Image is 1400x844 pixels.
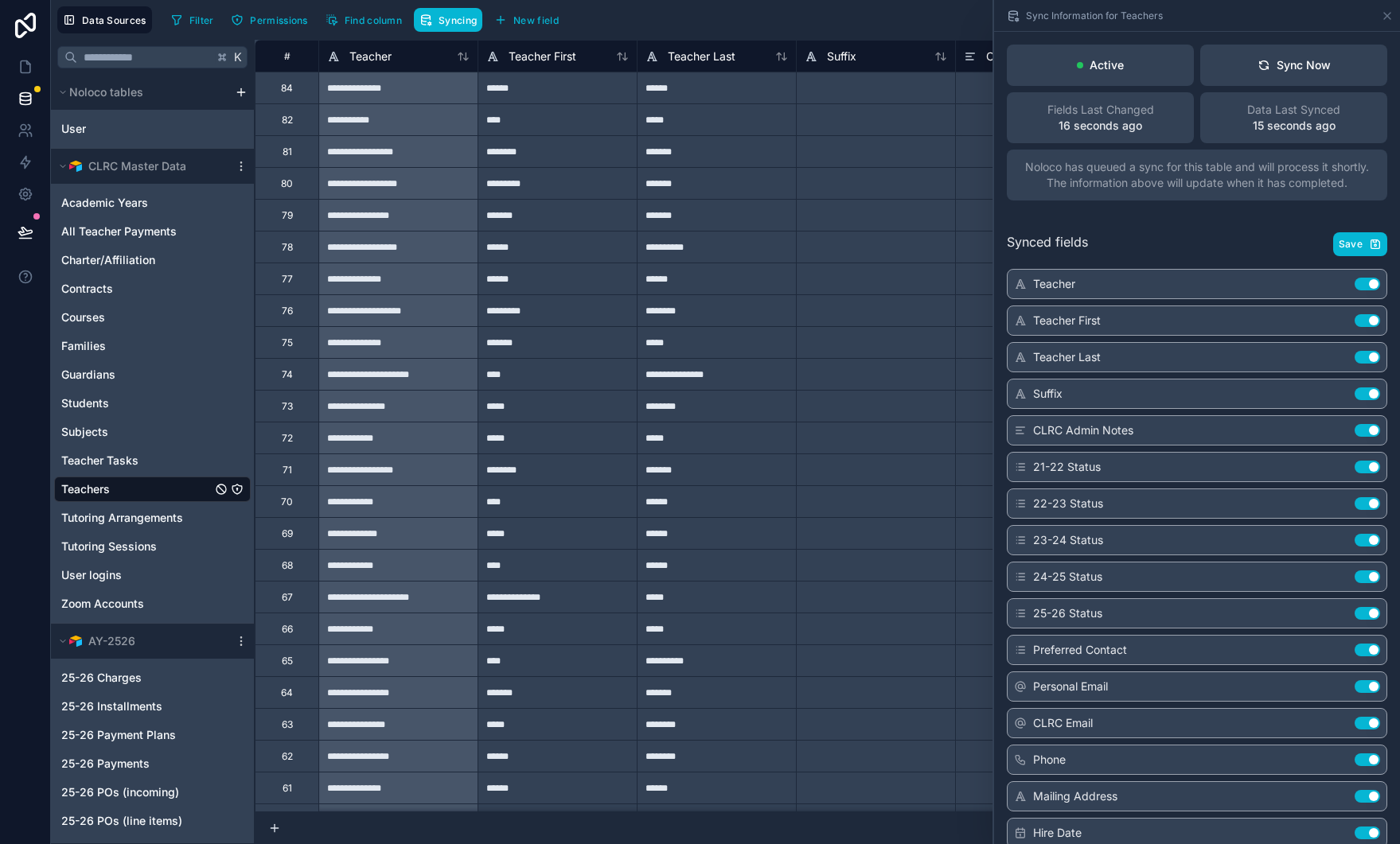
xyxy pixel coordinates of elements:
[282,336,293,349] div: 75
[668,49,735,64] span: Teacher Last
[225,8,319,32] a: Permissions
[282,368,293,381] div: 74
[282,750,293,763] div: 62
[1007,232,1088,256] span: Synced fields
[282,209,293,222] div: 79
[320,8,408,32] button: Find column
[509,49,576,64] span: Teacher First
[1033,532,1103,548] span: 23-24 Status
[283,464,292,476] div: 71
[1258,57,1331,73] div: Sync Now
[1333,232,1387,256] button: Save
[267,50,306,62] div: #
[283,782,292,795] div: 61
[986,49,1086,64] span: CLRC Admin Notes
[225,8,313,32] button: Permissions
[414,8,482,32] button: Syncing
[439,14,477,26] span: Syncing
[414,8,489,32] a: Syncing
[282,655,293,667] div: 65
[1033,422,1133,438] span: CLRC Admin Notes
[513,14,559,26] span: New field
[57,6,152,33] button: Data Sources
[1033,715,1093,731] span: CLRC Email
[1033,605,1102,621] span: 25-26 Status
[281,177,293,190] div: 80
[282,400,293,413] div: 73
[1033,752,1066,768] span: Phone
[82,14,146,26] span: Data Sources
[282,432,293,445] div: 72
[1033,496,1103,511] span: 22-23 Status
[250,14,307,26] span: Permissions
[1016,159,1378,191] span: Noloco has queued a sync for this table and will process it shortly. The information above will u...
[1247,102,1340,118] span: Data Last Synced
[282,305,293,317] div: 76
[282,114,293,126] div: 82
[1033,642,1127,658] span: Preferred Contact
[282,623,293,636] div: 66
[1033,276,1075,292] span: Teacher
[232,52,244,63] span: K
[283,146,292,158] div: 81
[1033,459,1101,475] span: 21-22 Status
[1033,788,1117,804] span: Mailing Address
[1090,57,1124,73] p: Active
[281,686,293,699] div: 64
[281,496,293,508] div: 70
[1033,679,1108,694] span: Personal Email
[345,14,402,26] span: Find column
[1033,386,1063,402] span: Suffix
[1339,238,1363,251] span: Save
[1033,313,1101,329] span: Teacher First
[282,241,293,254] div: 78
[349,49,392,64] span: Teacher
[281,82,293,95] div: 84
[1033,569,1102,585] span: 24-25 Status
[1033,349,1101,365] span: Teacher Last
[189,14,214,26] span: Filter
[282,527,293,540] div: 69
[282,718,293,731] div: 63
[827,49,856,64] span: Suffix
[489,8,564,32] button: New field
[1059,118,1142,134] p: 16 seconds ago
[1026,10,1163,22] span: Sync Information for Teachers
[282,559,293,572] div: 68
[1200,45,1387,86] button: Sync Now
[1253,118,1336,134] p: 15 seconds ago
[1033,825,1082,841] span: Hire Date
[1047,102,1154,118] span: Fields Last Changed
[165,8,220,32] button: Filter
[282,273,293,286] div: 77
[282,591,293,604] div: 67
